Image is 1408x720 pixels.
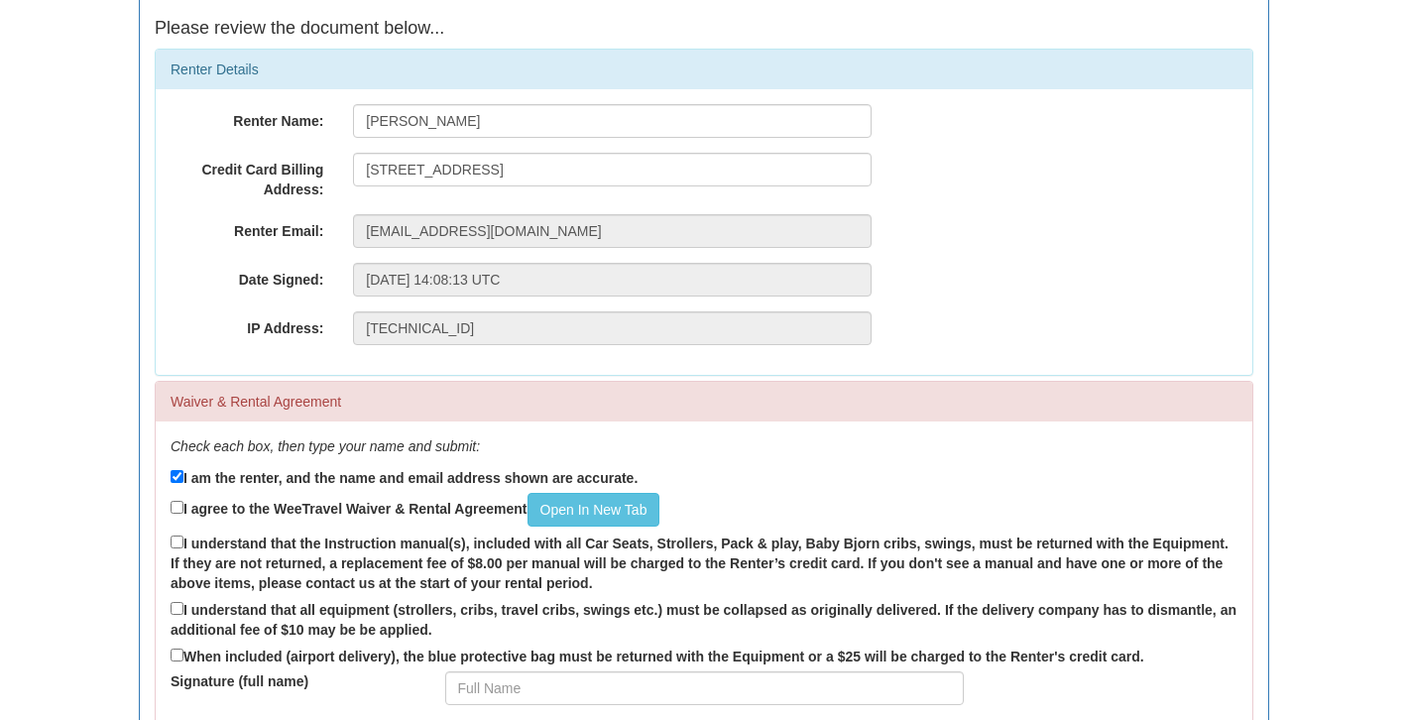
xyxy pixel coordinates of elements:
label: IP Address: [156,311,338,338]
label: Renter Email: [156,214,338,241]
label: I am the renter, and the name and email address shown are accurate. [171,466,638,488]
input: I understand that the Instruction manual(s), included with all Car Seats, Strollers, Pack & play,... [171,536,183,548]
input: I understand that all equipment (strollers, cribs, travel cribs, swings etc.) must be collapsed a... [171,602,183,615]
label: Credit Card Billing Address: [156,153,338,199]
a: Open In New Tab [528,493,660,527]
input: I am the renter, and the name and email address shown are accurate. [171,470,183,483]
input: Full Name [445,671,964,705]
label: I understand that all equipment (strollers, cribs, travel cribs, swings etc.) must be collapsed a... [171,598,1237,640]
label: Renter Name: [156,104,338,131]
label: I agree to the WeeTravel Waiver & Rental Agreement [171,493,659,527]
input: I agree to the WeeTravel Waiver & Rental AgreementOpen In New Tab [171,501,183,514]
div: Renter Details [156,50,1252,89]
label: Signature (full name) [156,671,430,691]
em: Check each box, then type your name and submit: [171,438,480,454]
label: I understand that the Instruction manual(s), included with all Car Seats, Strollers, Pack & play,... [171,532,1237,593]
label: Date Signed: [156,263,338,290]
label: When included (airport delivery), the blue protective bag must be returned with the Equipment or ... [171,645,1144,666]
div: Waiver & Rental Agreement [156,382,1252,421]
input: When included (airport delivery), the blue protective bag must be returned with the Equipment or ... [171,649,183,661]
h4: Please review the document below... [155,19,1253,39]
